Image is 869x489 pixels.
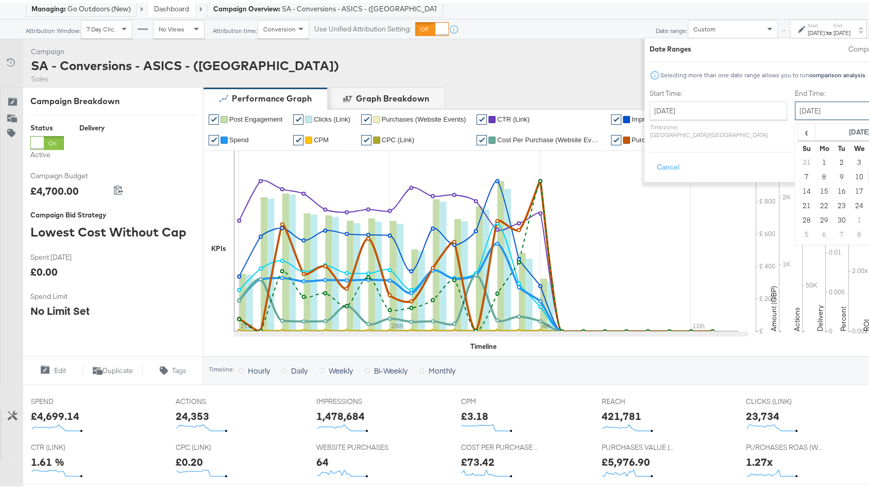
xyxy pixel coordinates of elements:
span: SA - Conversions - ASICS - (SF) [282,1,436,11]
td: 15 [815,181,833,196]
td: 1 [850,210,868,225]
span: ACTIONS [176,394,253,403]
span: ‹ [798,121,814,137]
td: 31 [798,153,815,167]
div: KPIs [211,241,226,250]
div: Campaign Bid Strategy [30,207,195,217]
td: 2 [833,153,850,167]
span: CPC (LINK) [176,440,253,449]
span: Post Engagement [229,112,282,120]
text: Actions [792,304,802,328]
strong: comparison analysis [809,68,865,76]
span: Spend Limit [30,289,108,298]
div: 64 [316,451,329,466]
div: Campaign [31,44,339,54]
div: SA - Conversions - ASICS - ([GEOGRAPHIC_DATA]) [31,54,339,71]
strong: Campaign Overview: [213,2,280,10]
td: 30 [833,210,850,225]
span: REACH [601,394,678,403]
span: Clicks (Link) [314,112,350,120]
td: 7 [833,225,850,239]
div: [DATE] [833,26,850,34]
span: Spent [DATE] [30,249,108,259]
a: ✔ [476,132,487,142]
span: Conversion [263,22,296,30]
a: ✔ [611,132,621,142]
div: Attribution Window: [25,24,81,31]
td: 21 [798,196,815,210]
div: Graph Breakdown [356,90,429,102]
td: 24 [850,196,868,210]
label: Start Time: [650,86,787,95]
span: Cost Per Purchase (Website Events) [497,133,600,141]
span: Impressions [632,112,668,120]
span: Bi-Weekly [374,362,407,373]
span: Hourly [248,362,270,373]
span: Daily [291,362,308,373]
label: Start: [808,19,825,26]
td: 8 [850,225,868,239]
td: 1 [815,153,833,167]
span: PURCHASES VALUE (WEBSITE EVENTS) [601,440,678,449]
th: Su [798,138,815,153]
td: 22 [815,196,833,210]
td: 10 [850,167,868,181]
td: 5 [798,225,815,239]
div: 1,478,684 [316,406,365,420]
div: £4,699.14 [31,406,79,420]
span: WEBSITE PURCHASES [316,440,394,449]
div: Sales [31,71,339,81]
div: Selecting more than one date range allows you to run . [660,69,867,76]
a: ✔ [361,132,371,142]
td: 9 [833,167,850,181]
label: Active [30,147,64,157]
div: Status [30,120,64,130]
td: 16 [833,181,850,196]
th: We [850,138,868,153]
span: Monthly [429,362,455,373]
button: Cancel [650,155,687,174]
strong: Managing: [31,2,66,10]
text: Amount (GBP) [769,283,778,328]
button: Duplicate [83,361,143,374]
span: CTR (Link) [497,112,530,120]
div: No Limit Set [30,300,90,315]
button: Edit [23,361,83,374]
span: CPM [314,133,329,141]
text: Percent [839,303,848,328]
a: ✔ [293,111,303,122]
div: Go Outdoors (New) [31,1,131,11]
div: Attribution time: [212,24,258,31]
strong: to [825,26,833,33]
a: ✔ [611,111,621,122]
div: Timeline [470,339,497,348]
a: ✔ [476,111,487,122]
span: No Views [159,22,184,30]
div: Date range: [655,24,688,31]
td: 6 [815,225,833,239]
div: Performance Graph [232,90,312,102]
span: Edit [54,363,66,373]
div: 24,353 [176,406,209,420]
span: Spend [229,133,249,141]
div: Delivery [79,120,105,130]
span: Purchases (Website Events) [382,112,466,120]
span: ↑ [779,26,789,30]
div: [DATE] [808,26,825,34]
span: Duplicate [103,363,133,373]
td: 3 [850,153,868,167]
div: £5,976.90 [601,451,650,466]
td: 28 [798,210,815,225]
text: Delivery [815,302,825,328]
label: Use Unified Attribution Setting: [314,21,411,31]
div: Lowest Cost Without Cap [30,220,195,238]
div: Timeline: [209,363,234,370]
span: CPM [461,394,538,403]
a: ✔ [209,132,219,142]
p: Timezone: [GEOGRAPHIC_DATA]/[GEOGRAPHIC_DATA] [650,120,787,136]
a: ✔ [293,132,303,142]
span: Tags [172,363,186,373]
span: COST PER PURCHASE (WEBSITE EVENTS) [461,440,538,449]
span: CLICKS (LINK) [746,394,823,403]
div: 1.27x [746,451,773,466]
